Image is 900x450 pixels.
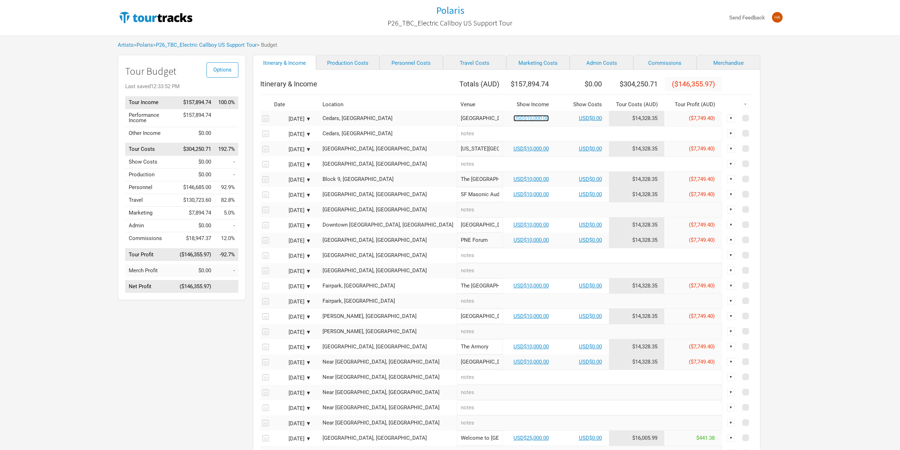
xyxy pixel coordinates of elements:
th: Itinerary & Income [260,77,457,91]
div: ▼ [727,358,735,366]
div: Fairpark, United States [323,298,453,304]
span: ($7,749.40) [689,191,715,198]
div: [DATE] ▼ [272,162,311,167]
a: USD$0.00 [579,191,602,198]
td: $157,894.74 [176,109,215,127]
input: notes [457,370,722,385]
a: USD$0.00 [579,283,602,289]
td: Tour Cost allocation from Production, Personnel, Travel, Marketing, Admin & Commissions [609,339,665,354]
td: Tour Cost allocation from Production, Personnel, Travel, Marketing, Admin & Commissions [609,141,665,156]
div: [DATE] ▼ [272,132,311,137]
div: Nob Hill, United States [323,192,453,197]
td: $0.00 [176,127,215,139]
td: Tour Cost allocation from Production, Personnel, Travel, Marketing, Admin & Commissions [609,431,665,446]
a: USD$10,000.00 [513,191,549,198]
input: SF Masonic Auditorium [457,187,503,202]
span: ($7,749.40) [689,222,715,228]
span: ($7,749.40) [689,237,715,243]
td: Performance Income as % of Tour Income [215,109,238,127]
span: > [134,42,153,48]
th: Tour Costs ( AUD ) [609,98,665,111]
input: notes [457,415,722,431]
div: Central City, United States [323,161,453,167]
div: Central City, United States [323,146,453,152]
div: Near South Side, United States [323,390,453,395]
a: Admin Costs [570,55,633,70]
div: Daytona Beach, United States [323,435,453,441]
div: Near South Side, United States [323,405,453,410]
div: East Vancouver, Canada [323,268,453,273]
div: [DATE] ▼ [272,314,311,320]
th: Totals ( AUD ) [457,77,503,91]
div: Downtown Seattle, United States [323,222,453,228]
td: Other Income as % of Tour Income [215,127,238,139]
div: Fairpark, United States [323,283,453,289]
input: Welcome to Rockville [457,431,503,446]
span: ($7,749.40) [689,283,715,289]
a: Production Costs [316,55,379,70]
a: P26_TBC_Electric Callboy US Support Tour [156,42,257,48]
div: ▼ [727,130,735,137]
div: ▼ [727,404,735,411]
div: ▼ [727,221,735,229]
a: Personnel Costs [379,55,443,70]
span: $441.38 [696,435,715,441]
td: $0.00 [176,264,215,277]
input: notes [457,263,722,278]
input: notes [457,202,722,217]
a: USD$10,000.00 [513,146,549,152]
th: Tour Profit ( AUD ) [665,98,722,111]
td: $130,723.60 [176,194,215,207]
input: notes [457,400,722,415]
div: Nob Hill, United States [323,207,453,212]
td: Net Profit [125,280,176,293]
div: ▼ [727,236,735,244]
div: ▼ [727,114,735,122]
a: USD$10,000.00 [513,115,549,121]
div: [DATE] ▼ [272,421,311,426]
div: ▼ [727,388,735,396]
div: Last saved 12:33:52 PM [125,84,238,89]
input: The Armory [457,339,503,354]
div: [DATE] ▼ [272,147,311,152]
td: $146,685.00 [176,181,215,194]
div: [DATE] ▼ [272,345,311,350]
div: [DATE] ▼ [272,436,311,442]
td: Tour Cost allocation from Production, Personnel, Travel, Marketing, Admin & Commissions [609,354,665,370]
img: TourTracks [118,10,194,24]
td: Admin [125,220,176,232]
div: ▼ [727,145,735,153]
input: Paramount Theatre [457,217,503,233]
td: Commissions as % of Tour Income [215,232,238,245]
a: USD$25,000.00 [513,435,549,441]
input: Wintrust Arena [457,354,503,370]
th: Date [271,98,317,111]
a: USD$0.00 [579,343,602,350]
div: ▼ [727,434,735,442]
a: Marketing Costs [506,55,570,70]
div: East Vancouver, Canada [323,238,453,243]
div: Near South Side, United States [323,420,453,426]
div: [DATE] ▼ [272,208,311,213]
div: ▼ [727,312,735,320]
div: Morrison, United States [323,329,453,334]
td: Show Costs as % of Tour Income [215,156,238,169]
a: P26_TBC_Electric Callboy US Support Tour [388,16,512,30]
td: Tour Cost allocation from Production, Personnel, Travel, Marketing, Admin & Commissions [609,187,665,202]
input: notes [457,126,722,141]
span: ($7,749.40) [689,176,715,182]
span: ($7,749.40) [689,343,715,350]
div: East Vancouver, Canada [323,253,453,258]
td: Merch Profit [125,264,176,277]
div: [DATE] ▼ [272,406,311,411]
td: Marketing [125,207,176,220]
a: USD$0.00 [579,435,602,441]
span: ($7,749.40) [689,115,715,121]
th: Show Income [503,98,556,111]
td: Tour Costs as % of Tour Income [215,143,238,156]
td: Tour Income [125,96,176,109]
th: Venue [457,98,503,111]
td: Net Profit as % of Tour Income [215,280,238,293]
div: ▼ [727,419,735,427]
div: ▼ [727,297,735,305]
